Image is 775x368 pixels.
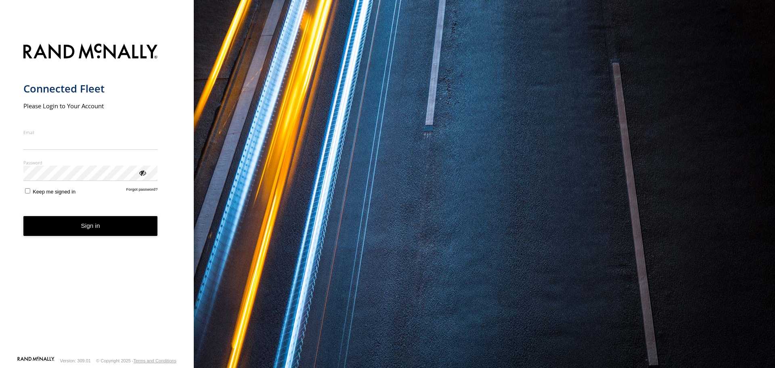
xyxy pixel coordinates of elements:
div: © Copyright 2025 - [96,358,176,363]
a: Terms and Conditions [134,358,176,363]
input: Keep me signed in [25,188,30,193]
form: main [23,39,171,356]
h1: Connected Fleet [23,82,158,95]
h2: Please Login to Your Account [23,102,158,110]
div: ViewPassword [138,168,146,177]
a: Visit our Website [17,357,54,365]
span: Keep me signed in [33,189,75,195]
label: Email [23,129,158,135]
div: Version: 309.01 [60,358,91,363]
a: Forgot password? [126,187,158,195]
img: Rand McNally [23,42,158,63]
label: Password [23,160,158,166]
button: Sign in [23,216,158,236]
